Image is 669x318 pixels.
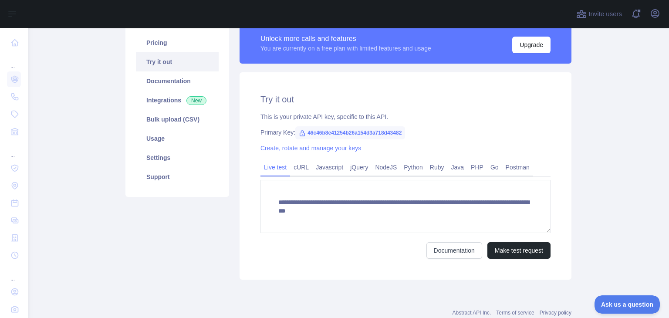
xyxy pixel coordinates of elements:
[260,145,361,152] a: Create, rotate and manage your keys
[540,310,571,316] a: Privacy policy
[136,52,219,71] a: Try it out
[260,160,290,174] a: Live test
[487,160,502,174] a: Go
[295,126,405,139] span: 46c46b8e41254b26a154d3a718d43482
[502,160,533,174] a: Postman
[136,71,219,91] a: Documentation
[136,129,219,148] a: Usage
[426,242,482,259] a: Documentation
[136,33,219,52] a: Pricing
[136,148,219,167] a: Settings
[260,112,551,121] div: This is your private API key, specific to this API.
[512,37,551,53] button: Upgrade
[136,167,219,186] a: Support
[347,160,372,174] a: jQuery
[7,141,21,159] div: ...
[487,242,551,259] button: Make test request
[260,44,431,53] div: You are currently on a free plan with limited features and usage
[186,96,206,105] span: New
[7,265,21,282] div: ...
[136,110,219,129] a: Bulk upload (CSV)
[260,128,551,137] div: Primary Key:
[312,160,347,174] a: Javascript
[372,160,400,174] a: NodeJS
[400,160,426,174] a: Python
[496,310,534,316] a: Terms of service
[426,160,448,174] a: Ruby
[453,310,491,316] a: Abstract API Inc.
[467,160,487,174] a: PHP
[7,52,21,70] div: ...
[588,9,622,19] span: Invite users
[290,160,312,174] a: cURL
[448,160,468,174] a: Java
[260,93,551,105] h2: Try it out
[260,34,431,44] div: Unlock more calls and features
[574,7,624,21] button: Invite users
[136,91,219,110] a: Integrations New
[595,295,660,314] iframe: Toggle Customer Support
